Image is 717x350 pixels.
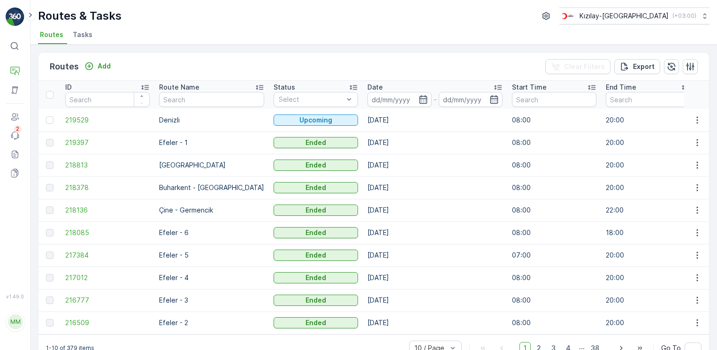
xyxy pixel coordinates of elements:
a: 219397 [65,138,150,147]
td: Efeler - 6 [154,221,269,244]
p: Ended [305,183,326,192]
td: [DATE] [363,199,507,221]
button: Upcoming [274,114,358,126]
div: Toggle Row Selected [46,274,53,282]
td: 20:00 [601,176,695,199]
span: v 1.49.0 [6,294,24,299]
button: Ended [274,160,358,171]
td: 20:00 [601,289,695,312]
td: 08:00 [507,221,601,244]
td: 08:00 [507,266,601,289]
button: Ended [274,205,358,216]
a: 2 [6,126,24,145]
p: Select [279,95,343,104]
a: 216777 [65,296,150,305]
p: Export [633,62,655,71]
p: ( +03:00 ) [672,12,696,20]
td: Çine - Germencik [154,199,269,221]
p: Routes [50,60,79,73]
td: Efeler - 2 [154,312,269,334]
p: Ended [305,160,326,170]
input: dd/mm/yyyy [367,92,432,107]
p: Kızılay-[GEOGRAPHIC_DATA] [580,11,669,21]
p: Ended [305,273,326,282]
td: 07:00 [507,244,601,266]
div: Toggle Row Selected [46,319,53,327]
p: Ended [305,296,326,305]
p: ID [65,83,72,92]
td: [DATE] [363,289,507,312]
p: Status [274,83,295,92]
div: Toggle Row Selected [46,184,53,191]
td: 20:00 [601,266,695,289]
td: 18:00 [601,221,695,244]
a: 218378 [65,183,150,192]
p: Upcoming [299,115,332,125]
div: Toggle Row Selected [46,229,53,236]
span: 218813 [65,160,150,170]
td: 20:00 [601,244,695,266]
td: Efeler - 5 [154,244,269,266]
span: Tasks [73,30,92,39]
a: 217012 [65,273,150,282]
img: k%C4%B1z%C4%B1lay_D5CCths.png [559,11,576,21]
button: Export [614,59,660,74]
input: dd/mm/yyyy [439,92,503,107]
p: - [434,94,437,105]
button: Ended [274,250,358,261]
button: Ended [274,182,358,193]
button: Ended [274,137,358,148]
td: [DATE] [363,131,507,154]
p: Route Name [159,83,199,92]
span: 218085 [65,228,150,237]
p: Ended [305,228,326,237]
p: Clear Filters [564,62,605,71]
a: 219529 [65,115,150,125]
td: [DATE] [363,109,507,131]
img: logo [6,8,24,26]
div: Toggle Row Selected [46,297,53,304]
div: Toggle Row Selected [46,161,53,169]
span: Routes [40,30,63,39]
p: Start Time [512,83,547,92]
a: 216509 [65,318,150,327]
input: Search [606,92,690,107]
td: Denizli [154,109,269,131]
a: 218136 [65,205,150,215]
td: [DATE] [363,154,507,176]
td: 08:00 [507,312,601,334]
td: 20:00 [601,312,695,334]
td: Efeler - 1 [154,131,269,154]
div: Toggle Row Selected [46,139,53,146]
td: [DATE] [363,221,507,244]
button: Clear Filters [545,59,610,74]
div: Toggle Row Selected [46,251,53,259]
td: [DATE] [363,176,507,199]
p: End Time [606,83,636,92]
td: [GEOGRAPHIC_DATA] [154,154,269,176]
p: Routes & Tasks [38,8,122,23]
td: [DATE] [363,312,507,334]
button: Kızılay-[GEOGRAPHIC_DATA](+03:00) [559,8,709,24]
td: 22:00 [601,199,695,221]
td: 20:00 [601,109,695,131]
td: 08:00 [507,176,601,199]
td: Buharkent - [GEOGRAPHIC_DATA] [154,176,269,199]
input: Search [65,92,150,107]
td: Efeler - 4 [154,266,269,289]
p: Ended [305,138,326,147]
td: Efeler - 3 [154,289,269,312]
td: 08:00 [507,109,601,131]
td: 08:00 [507,131,601,154]
p: Date [367,83,383,92]
input: Search [512,92,596,107]
button: Ended [274,295,358,306]
p: Ended [305,251,326,260]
